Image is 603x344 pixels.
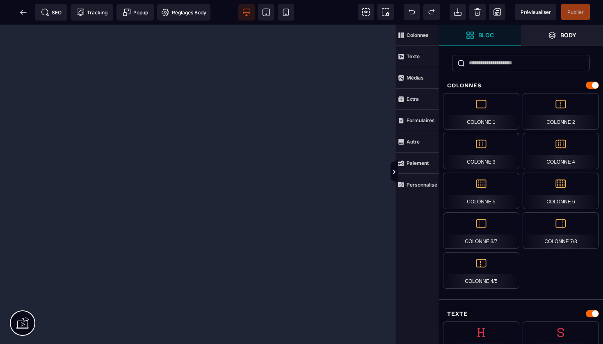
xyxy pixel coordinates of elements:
[443,212,519,249] div: Colonne 3/7
[71,4,113,21] span: Code de suivi
[157,4,210,21] span: Favicon
[407,32,429,38] strong: Colonnes
[443,173,519,209] div: Colonne 5
[407,117,435,123] strong: Formulaires
[478,32,494,38] strong: Bloc
[523,212,599,249] div: Colonne 7/3
[521,9,551,15] span: Prévisualiser
[443,133,519,169] div: Colonne 3
[439,78,603,93] div: Colonnes
[560,32,576,38] strong: Body
[396,67,439,89] span: Médias
[15,4,32,21] span: Retour
[450,4,466,20] span: Importer
[523,133,599,169] div: Colonne 4
[238,4,255,21] span: Voir bureau
[258,4,274,21] span: Voir tablette
[396,110,439,131] span: Formulaires
[41,8,62,16] span: SEO
[439,25,521,46] span: Ouvrir les blocs
[523,93,599,130] div: Colonne 2
[407,182,437,188] strong: Personnalisé
[523,173,599,209] div: Colonne 6
[423,4,440,20] span: Rétablir
[396,153,439,174] span: Paiement
[396,89,439,110] span: Extra
[439,160,447,185] span: Afficher les vues
[515,4,556,20] span: Aperçu
[396,25,439,46] span: Colonnes
[407,96,419,102] strong: Extra
[407,75,424,81] strong: Médias
[443,93,519,130] div: Colonne 1
[377,4,394,20] span: Capture d'écran
[439,306,603,321] div: Texte
[396,131,439,153] span: Autre
[407,160,429,166] strong: Paiement
[123,8,148,16] span: Popup
[76,8,107,16] span: Tracking
[404,4,420,20] span: Défaire
[489,4,505,20] span: Enregistrer
[396,46,439,67] span: Texte
[358,4,374,20] span: Voir les composants
[567,9,584,15] span: Publier
[396,174,439,195] span: Personnalisé
[407,53,420,59] strong: Texte
[161,8,206,16] span: Réglages Body
[407,139,420,145] strong: Autre
[561,4,590,20] span: Enregistrer le contenu
[116,4,154,21] span: Créer une alerte modale
[443,252,519,289] div: Colonne 4/5
[278,4,294,21] span: Voir mobile
[521,25,603,46] span: Ouvrir les calques
[469,4,486,20] span: Nettoyage
[35,4,67,21] span: Métadata SEO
